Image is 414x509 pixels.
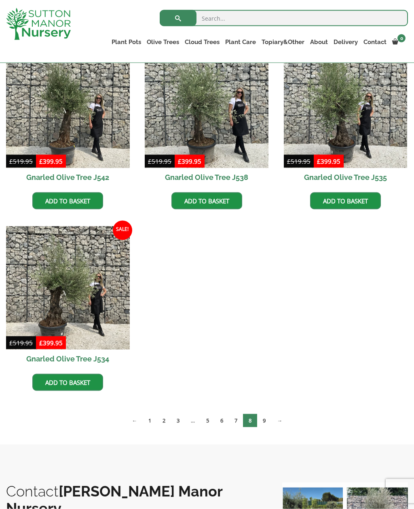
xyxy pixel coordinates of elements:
[157,414,171,427] a: Page 2
[144,36,182,48] a: Olive Trees
[171,414,185,427] a: Page 3
[331,36,361,48] a: Delivery
[361,36,389,48] a: Contact
[39,157,63,165] bdi: 399.95
[9,339,13,347] span: £
[6,350,130,368] h2: Gnarled Olive Tree J534
[148,157,171,165] bdi: 519.95
[9,157,13,165] span: £
[182,36,222,48] a: Cloud Trees
[39,339,63,347] bdi: 399.95
[389,36,408,48] a: 0
[257,414,271,427] a: Page 9
[6,226,130,368] a: Sale! Gnarled Olive Tree J534
[284,44,408,168] img: Gnarled Olive Tree J535
[126,414,143,427] a: ←
[317,157,321,165] span: £
[145,44,268,186] a: Sale! Gnarled Olive Tree J538
[201,414,215,427] a: Page 5
[178,157,182,165] span: £
[6,414,408,431] nav: Product Pagination
[397,34,406,42] span: 0
[9,157,33,165] bdi: 519.95
[284,168,408,186] h2: Gnarled Olive Tree J535
[145,44,268,168] img: Gnarled Olive Tree J538
[185,414,201,427] span: …
[310,192,381,209] a: Add to basket: “Gnarled Olive Tree J535”
[39,157,43,165] span: £
[160,10,408,26] input: Search...
[145,168,268,186] h2: Gnarled Olive Tree J538
[178,157,201,165] bdi: 399.95
[109,36,144,48] a: Plant Pots
[229,414,243,427] a: Page 7
[171,192,242,209] a: Add to basket: “Gnarled Olive Tree J538”
[6,44,130,168] img: Gnarled Olive Tree J542
[307,36,331,48] a: About
[284,44,408,186] a: Sale! Gnarled Olive Tree J535
[215,414,229,427] a: Page 6
[222,36,259,48] a: Plant Care
[32,374,103,391] a: Add to basket: “Gnarled Olive Tree J534”
[39,339,43,347] span: £
[6,226,130,350] img: Gnarled Olive Tree J534
[6,44,130,186] a: Sale! Gnarled Olive Tree J542
[6,8,71,40] img: logo
[287,157,310,165] bdi: 519.95
[271,414,288,427] a: →
[9,339,33,347] bdi: 519.95
[113,221,132,240] span: Sale!
[6,168,130,186] h2: Gnarled Olive Tree J542
[287,157,291,165] span: £
[317,157,340,165] bdi: 399.95
[32,192,103,209] a: Add to basket: “Gnarled Olive Tree J542”
[148,157,152,165] span: £
[259,36,307,48] a: Topiary&Other
[143,414,157,427] a: Page 1
[243,414,257,427] span: Page 8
